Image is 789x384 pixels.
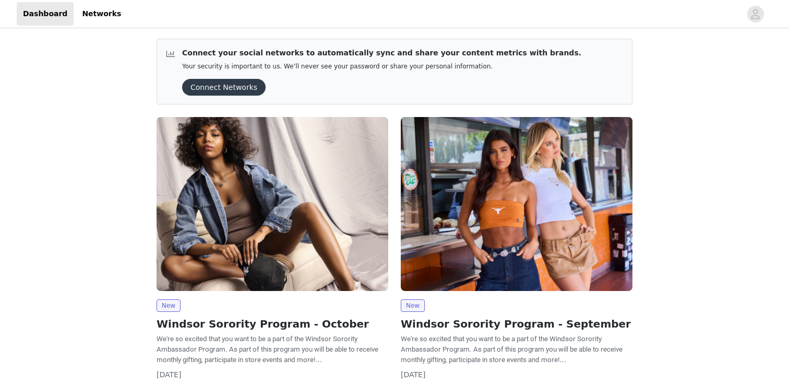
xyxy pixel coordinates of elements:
span: We're so excited that you want to be a part of the Windsor Sorority Ambassador Program. As part o... [401,335,623,364]
span: We're so excited that you want to be a part of the Windsor Sorority Ambassador Program. As part o... [157,335,378,364]
div: avatar [750,6,760,22]
p: Connect your social networks to automatically sync and share your content metrics with brands. [182,48,581,59]
h2: Windsor Sorority Program - September [401,316,632,332]
h2: Windsor Sorority Program - October [157,316,388,332]
img: Windsor [401,117,632,291]
a: Networks [76,2,127,26]
img: Windsor [157,117,388,291]
span: New [401,299,425,312]
span: [DATE] [157,370,181,379]
p: Your security is important to us. We’ll never see your password or share your personal information. [182,63,581,71]
span: [DATE] [401,370,425,379]
a: Dashboard [17,2,74,26]
button: Connect Networks [182,79,266,96]
span: New [157,299,181,312]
